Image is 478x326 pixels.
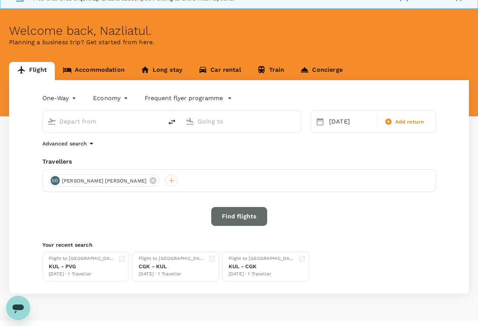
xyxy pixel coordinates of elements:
button: delete [163,113,181,131]
input: Depart from [59,116,147,127]
div: One-Way [42,92,78,104]
div: Travellers [42,157,436,166]
p: Your recent search [42,241,436,249]
input: Going to [198,116,285,127]
p: Frequent flyer programme [145,94,223,103]
div: Economy [93,92,130,104]
button: Advanced search [42,139,96,148]
div: [DATE] · 1 Traveller [49,270,115,278]
div: [DATE] · 1 Traveller [139,270,205,278]
div: KUL - CGK [229,263,295,270]
div: Flight to [GEOGRAPHIC_DATA] [139,255,205,263]
a: Accommodation [55,62,133,80]
div: SD [51,176,60,185]
span: Add return [395,118,424,126]
button: Find flights [211,207,267,226]
div: KUL - PVG [49,263,115,270]
div: [DATE] [326,114,376,129]
p: Planning a business trip? Get started from here. [9,38,469,47]
a: Train [249,62,292,80]
div: SD[PERSON_NAME] [PERSON_NAME] [49,175,159,187]
a: Long stay [133,62,190,80]
a: Car rental [190,62,249,80]
div: Flight to [GEOGRAPHIC_DATA] [49,255,115,263]
a: Concierge [292,62,350,80]
button: Frequent flyer programme [145,94,232,103]
div: Flight to [GEOGRAPHIC_DATA] [229,255,295,263]
button: Open [296,121,297,122]
div: Welcome back , Nazliatul . [9,24,469,38]
a: Flight [9,62,55,80]
div: CGK - KUL [139,263,205,270]
p: Advanced search [42,140,87,147]
iframe: Button to launch messaging window [6,296,30,320]
span: [PERSON_NAME] [PERSON_NAME] [57,177,151,185]
div: [DATE] · 1 Traveller [229,270,295,278]
button: Open [158,121,159,122]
